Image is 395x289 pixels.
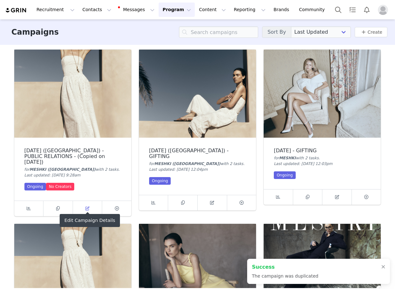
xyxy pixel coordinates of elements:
div: for with 2 task . [149,161,246,167]
img: placeholder-profile.jpg [378,5,388,15]
img: grin logo [5,7,27,13]
div: for with 2 task . [24,167,121,172]
button: Program [159,3,195,17]
a: Community [295,3,332,17]
input: Search campaigns [179,26,258,38]
button: Profile [374,5,394,15]
div: Edit Campaign Details [60,214,120,227]
img: SEPTEMBER 25 (USA) - GIFTING [139,50,256,138]
span: MESHKI ([GEOGRAPHIC_DATA]) [30,167,95,172]
img: SEPTEMBER 25 - GIFTING [264,50,381,138]
div: Ongoing [149,177,171,185]
a: Brands [270,3,295,17]
button: Contacts [79,3,115,17]
button: Reporting [230,3,269,17]
div: [DATE] ([GEOGRAPHIC_DATA]) - GIFTING [149,148,246,159]
h3: Campaigns [11,26,59,38]
div: Ongoing [24,183,46,190]
img: AUGUST 25 (USA) - PUBLIC RELATIONS - (Copied on Sep 1, 2025) [14,50,131,138]
div: [DATE] ([GEOGRAPHIC_DATA]) - PUBLIC RELATIONS - (Copied on [DATE]) [24,148,121,165]
button: Messages [115,3,158,17]
button: Search [331,3,345,17]
span: s [116,167,118,172]
span: s [241,162,243,166]
span: MESHKI ([GEOGRAPHIC_DATA]) [154,162,220,166]
button: Create [355,27,387,37]
div: Last updated: [DATE] 12:04pm [149,167,246,172]
button: Recruitment [33,3,78,17]
button: Content [195,3,230,17]
button: Notifications [360,3,374,17]
div: [DATE] - GIFTING [274,148,371,154]
p: The campaign was duplicated [252,273,318,279]
a: Create [360,28,382,36]
h2: Success [252,263,318,271]
div: Last updated: [DATE] 9:28am [24,172,121,178]
div: No Creators [46,183,74,190]
span: s [317,156,319,160]
div: for with 2 task . [274,155,371,161]
span: MESHKI [279,156,296,160]
div: Ongoing [274,171,296,179]
div: Last updated: [DATE] 12:03pm [274,161,371,167]
a: Tasks [346,3,359,17]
